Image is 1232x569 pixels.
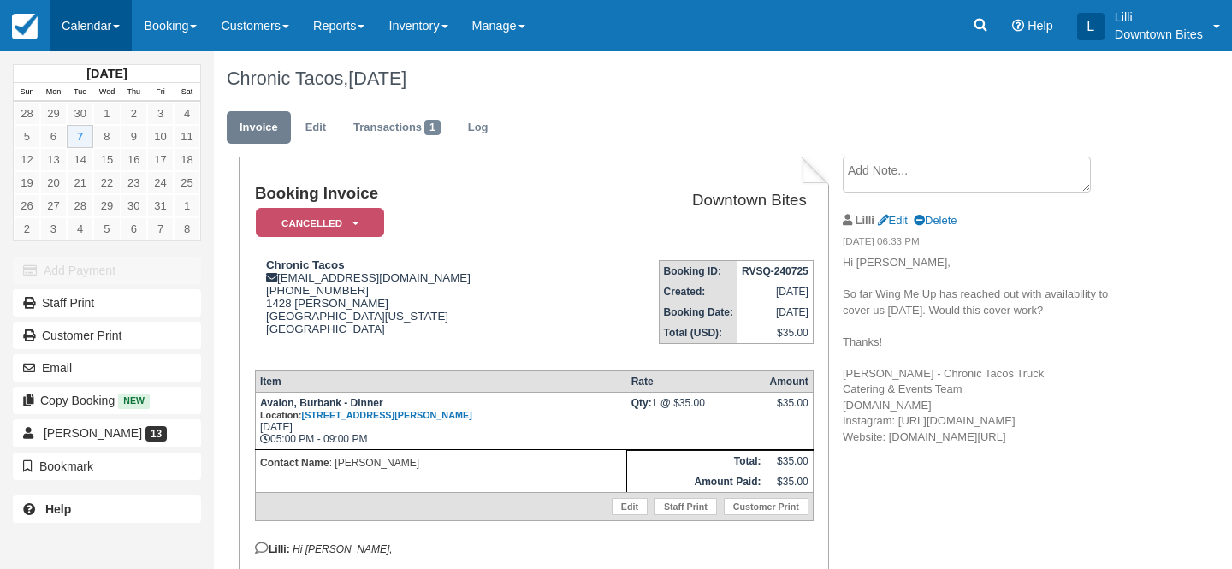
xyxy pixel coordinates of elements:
a: 25 [174,171,200,194]
a: 5 [14,125,40,148]
th: Booking ID: [659,261,737,282]
strong: Lilli [856,214,874,227]
strong: Chronic Tacos [266,258,345,271]
th: Booking Date: [659,302,737,323]
a: 4 [67,217,93,240]
a: Log [455,111,501,145]
a: 9 [121,125,147,148]
a: 17 [147,148,174,171]
h1: Chronic Tacos, [227,68,1125,89]
a: [STREET_ADDRESS][PERSON_NAME] [302,410,472,420]
th: Wed [93,83,120,102]
span: 1 [424,120,441,135]
a: 1 [174,194,200,217]
th: Amount Paid: [627,471,766,493]
a: [PERSON_NAME] 13 [13,419,201,447]
a: 7 [67,125,93,148]
a: 14 [67,148,93,171]
td: $35.00 [765,450,813,471]
a: 19 [14,171,40,194]
a: 3 [40,217,67,240]
span: New [118,394,150,408]
a: 4 [174,102,200,125]
a: 3 [147,102,174,125]
div: L [1077,13,1105,40]
a: 11 [174,125,200,148]
a: 2 [14,217,40,240]
a: 6 [121,217,147,240]
strong: RVSQ-240725 [742,265,808,277]
a: Customer Print [13,322,201,349]
a: 30 [67,102,93,125]
strong: Contact Name [260,457,329,469]
div: $35.00 [769,397,808,423]
a: Help [13,495,201,523]
em: [DATE] 06:33 PM [843,234,1125,253]
th: Sat [174,83,200,102]
th: Thu [121,83,147,102]
a: Edit [878,214,908,227]
a: 20 [40,171,67,194]
p: Lilli [1115,9,1203,26]
th: Total (USD): [659,323,737,344]
a: Invoice [227,111,291,145]
a: 10 [147,125,174,148]
td: [DATE] [737,282,813,302]
a: 6 [40,125,67,148]
a: Customer Print [724,498,808,515]
a: 13 [40,148,67,171]
span: [DATE] [348,68,406,89]
strong: Lilli: [255,543,290,555]
a: 27 [40,194,67,217]
a: 28 [67,194,93,217]
a: 2 [121,102,147,125]
button: Bookmark [13,453,201,480]
button: Email [13,354,201,382]
a: 18 [174,148,200,171]
a: Staff Print [13,289,201,317]
strong: Qty [631,397,652,409]
a: 5 [93,217,120,240]
td: $35.00 [765,471,813,493]
th: Total: [627,450,766,471]
a: 8 [93,125,120,148]
th: Mon [40,83,67,102]
th: Tue [67,83,93,102]
a: 29 [40,102,67,125]
span: [PERSON_NAME] [44,426,142,440]
a: Edit [612,498,648,515]
a: 1 [93,102,120,125]
strong: Avalon, Burbank - Dinner [260,397,472,421]
a: 28 [14,102,40,125]
h1: Booking Invoice [255,185,580,203]
div: [EMAIL_ADDRESS][DOMAIN_NAME] [PHONE_NUMBER] 1428 [PERSON_NAME] [GEOGRAPHIC_DATA][US_STATE] [GEOGR... [255,258,580,357]
a: Edit [293,111,339,145]
a: Delete [914,214,957,227]
a: 23 [121,171,147,194]
td: 1 @ $35.00 [627,392,766,449]
a: 24 [147,171,174,194]
a: 8 [174,217,200,240]
th: Fri [147,83,174,102]
td: [DATE] [737,302,813,323]
a: 7 [147,217,174,240]
img: checkfront-main-nav-mini-logo.png [12,14,38,39]
a: 15 [93,148,120,171]
a: 12 [14,148,40,171]
a: Transactions1 [341,111,453,145]
button: Add Payment [13,257,201,284]
span: 13 [145,426,167,442]
a: Cancelled [255,207,378,239]
a: 30 [121,194,147,217]
td: $35.00 [737,323,813,344]
span: Help [1028,19,1053,33]
h2: Downtown Bites [587,192,807,210]
a: 16 [121,148,147,171]
a: 26 [14,194,40,217]
strong: [DATE] [86,67,127,80]
p: Hi [PERSON_NAME], So far Wing Me Up has reached out with availability to cover us [DATE]. Would t... [843,255,1125,445]
td: [DATE] 05:00 PM - 09:00 PM [255,392,626,449]
th: Amount [765,370,813,392]
em: Cancelled [256,208,384,238]
p: Downtown Bites [1115,26,1203,43]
